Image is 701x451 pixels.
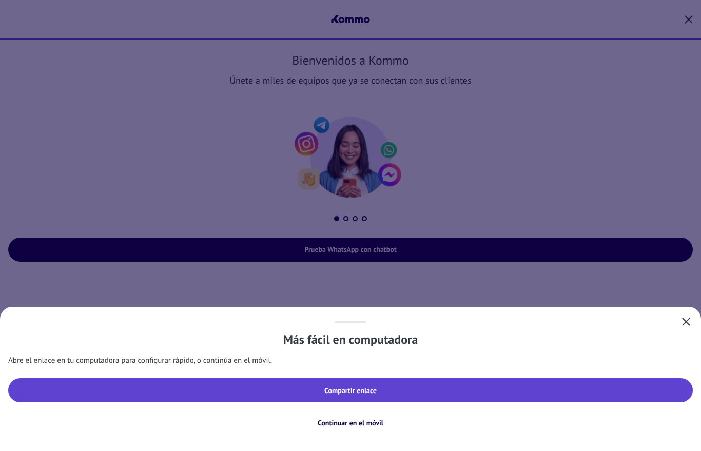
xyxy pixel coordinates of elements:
h2: Más fácil en computadora [283,331,418,347]
button: Continuar en el móvil [8,410,693,435]
button: Compartir enlace [8,378,693,402]
span: Compartir enlace [324,387,377,394]
span: Abre el enlace en tu computadora para configurar rápido, o continúa en el móvil. [8,356,693,366]
span: Continuar en el móvil [318,419,383,426]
